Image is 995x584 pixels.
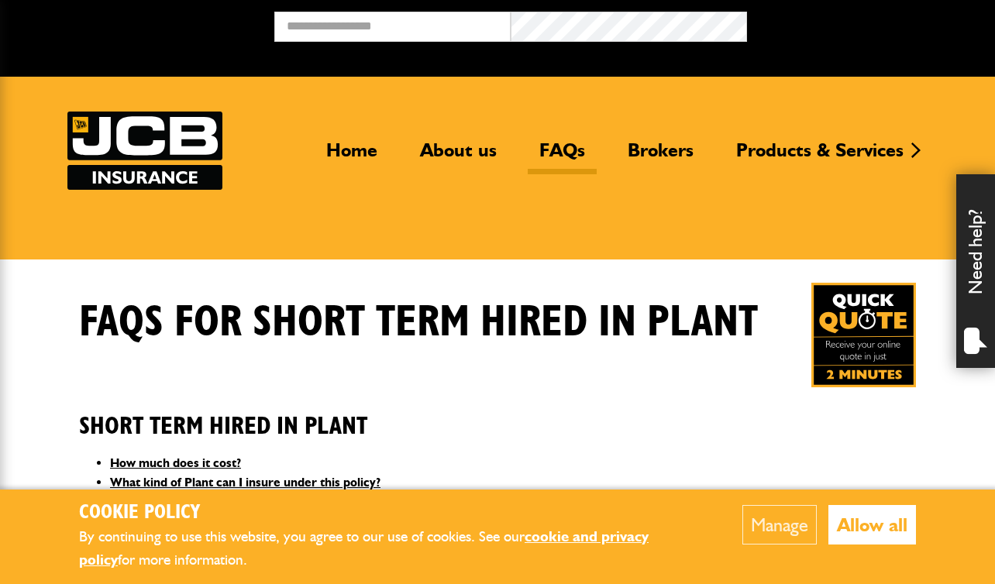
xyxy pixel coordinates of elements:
[67,112,222,190] a: JCB Insurance Services
[79,388,916,441] h2: Short Term Hired In Plant
[110,455,241,470] a: How much does it cost?
[79,501,695,525] h2: Cookie Policy
[688,59,991,572] iframe: SalesIQ Chatwindow
[79,525,695,572] p: By continuing to use this website, you agree to our use of cookies. See our for more information.
[79,297,758,349] h1: FAQS for Short Term Hired In Plant
[747,12,983,36] button: Broker Login
[408,139,508,174] a: About us
[528,139,597,174] a: FAQs
[616,139,705,174] a: Brokers
[67,112,222,190] img: JCB Insurance Services logo
[110,475,380,490] a: What kind of Plant can I insure under this policy?
[315,139,389,174] a: Home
